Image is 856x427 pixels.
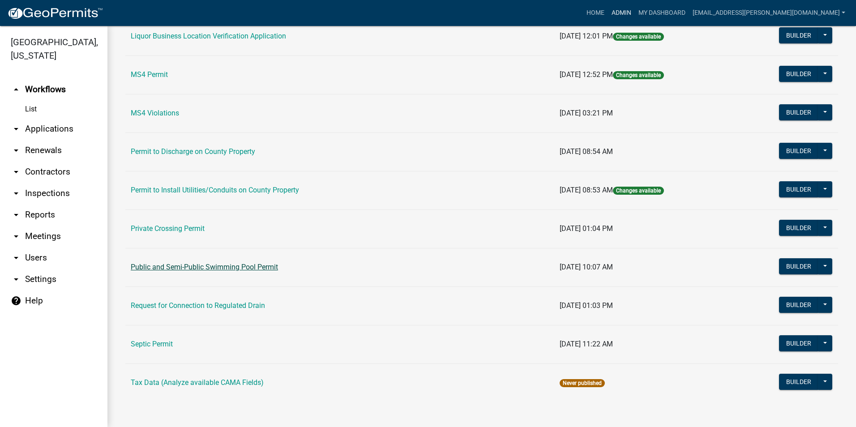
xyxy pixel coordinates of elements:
a: Permit to Discharge on County Property [131,147,255,156]
button: Builder [779,374,818,390]
a: Liquor Business Location Verification Application [131,32,286,40]
button: Builder [779,258,818,274]
i: arrow_drop_down [11,124,21,134]
i: arrow_drop_down [11,209,21,220]
a: Tax Data (Analyze available CAMA Fields) [131,378,264,387]
a: Request for Connection to Regulated Drain [131,301,265,310]
button: Builder [779,181,818,197]
span: [DATE] 03:21 PM [560,109,613,117]
a: My Dashboard [635,4,689,21]
a: MS4 Violations [131,109,179,117]
i: arrow_drop_up [11,84,21,95]
button: Builder [779,66,818,82]
span: Changes available [613,33,664,41]
a: Public and Semi-Public Swimming Pool Permit [131,263,278,271]
button: Builder [779,27,818,43]
i: arrow_drop_down [11,167,21,177]
a: Septic Permit [131,340,173,348]
button: Builder [779,297,818,313]
span: [DATE] 08:54 AM [560,147,613,156]
button: Builder [779,335,818,351]
span: [DATE] 01:04 PM [560,224,613,233]
span: Changes available [613,71,664,79]
span: [DATE] 12:01 PM [560,32,613,40]
span: Changes available [613,187,664,195]
span: [DATE] 01:03 PM [560,301,613,310]
span: [DATE] 12:52 PM [560,70,613,79]
i: arrow_drop_down [11,274,21,285]
i: help [11,295,21,306]
span: [DATE] 10:07 AM [560,263,613,271]
a: MS4 Permit [131,70,168,79]
button: Builder [779,143,818,159]
i: arrow_drop_down [11,188,21,199]
i: arrow_drop_down [11,145,21,156]
a: Home [583,4,608,21]
i: arrow_drop_down [11,231,21,242]
button: Builder [779,104,818,120]
a: Admin [608,4,635,21]
a: [EMAIL_ADDRESS][PERSON_NAME][DOMAIN_NAME] [689,4,849,21]
a: Private Crossing Permit [131,224,205,233]
span: [DATE] 08:53 AM [560,186,613,194]
span: [DATE] 11:22 AM [560,340,613,348]
a: Permit to Install Utilities/Conduits on County Property [131,186,299,194]
button: Builder [779,220,818,236]
i: arrow_drop_down [11,252,21,263]
span: Never published [560,379,605,387]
